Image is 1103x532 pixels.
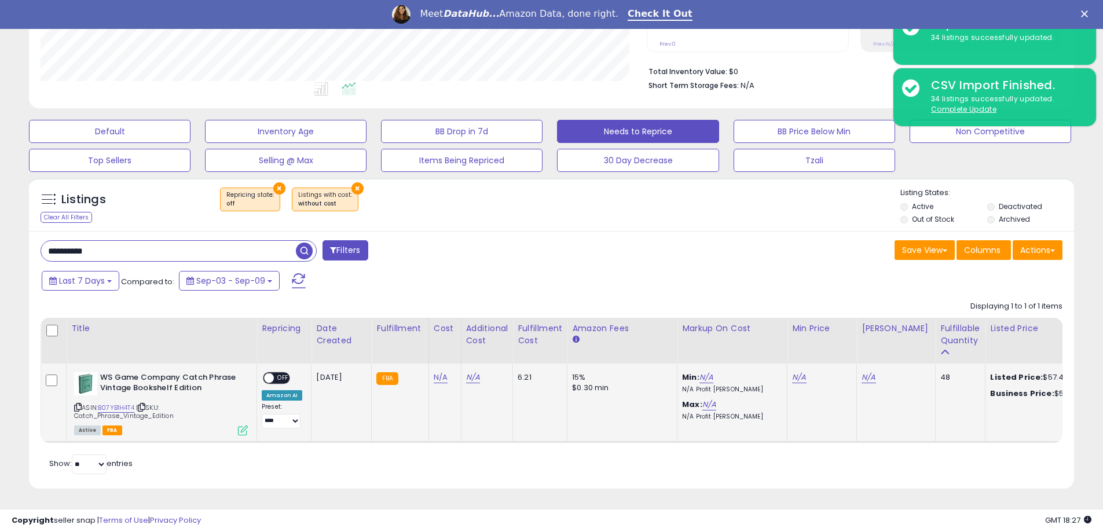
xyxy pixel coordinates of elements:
[29,120,190,143] button: Default
[659,41,676,47] small: Prev: 0
[381,149,543,172] button: Items Being Repriced
[443,8,499,19] i: DataHub...
[990,372,1043,383] b: Listed Price:
[74,403,174,420] span: | SKU: Catch_Phrase_Vintage_Edition
[734,120,895,143] button: BB Price Below Min
[792,322,852,335] div: Min Price
[557,149,719,172] button: 30 Day Decrease
[121,276,174,287] span: Compared to:
[999,201,1042,211] label: Deactivated
[964,244,1001,256] span: Columns
[999,214,1030,224] label: Archived
[316,322,367,347] div: Date Created
[912,201,933,211] label: Active
[392,5,411,24] img: Profile image for Georgie
[518,372,558,383] div: 6.21
[274,373,292,383] span: OFF
[518,322,562,347] div: Fulfillment Cost
[71,322,252,335] div: Title
[912,214,954,224] label: Out of Stock
[420,8,618,20] div: Meet Amazon Data, done right.
[931,104,996,114] u: Complete Update
[29,149,190,172] button: Top Sellers
[298,190,352,208] span: Listings with cost :
[316,372,362,383] div: [DATE]
[572,372,668,383] div: 15%
[702,399,716,410] a: N/A
[298,200,352,208] div: without cost
[922,94,1087,115] div: 34 listings successfully updated.
[557,120,719,143] button: Needs to Reprice
[434,372,448,383] a: N/A
[648,64,1054,78] li: $0
[922,32,1087,43] div: 34 listings successfully updated.
[262,390,302,401] div: Amazon AI
[628,8,692,21] a: Check It Out
[226,190,274,208] span: Repricing state :
[205,120,367,143] button: Inventory Age
[734,149,895,172] button: Tzali
[682,413,778,421] p: N/A Profit [PERSON_NAME]
[900,188,1074,199] p: Listing States:
[648,67,727,76] b: Total Inventory Value:
[49,458,133,469] span: Show: entries
[102,425,122,435] span: FBA
[873,41,896,47] small: Prev: N/A
[957,240,1011,260] button: Columns
[862,322,930,335] div: [PERSON_NAME]
[74,425,101,435] span: All listings currently available for purchase on Amazon
[990,388,1086,399] div: $56.86
[990,322,1090,335] div: Listed Price
[262,403,302,429] div: Preset:
[895,240,955,260] button: Save View
[910,120,1071,143] button: Non Competitive
[682,372,699,383] b: Min:
[682,322,782,335] div: Markup on Cost
[351,182,364,195] button: ×
[466,372,480,383] a: N/A
[990,388,1054,399] b: Business Price:
[150,515,201,526] a: Privacy Policy
[41,212,92,223] div: Clear All Filters
[323,240,368,261] button: Filters
[98,403,134,413] a: B07YB1H4T4
[205,149,367,172] button: Selling @ Max
[940,372,976,383] div: 48
[12,515,201,526] div: seller snap | |
[59,275,105,287] span: Last 7 Days
[61,192,106,208] h5: Listings
[572,322,672,335] div: Amazon Fees
[466,322,508,347] div: Additional Cost
[862,372,875,383] a: N/A
[226,200,274,208] div: off
[42,271,119,291] button: Last 7 Days
[434,322,456,335] div: Cost
[572,335,579,345] small: Amazon Fees.
[677,318,787,364] th: The percentage added to the cost of goods (COGS) that forms the calculator for Min & Max prices.
[262,322,306,335] div: Repricing
[1013,240,1062,260] button: Actions
[990,372,1086,383] div: $57.49
[572,383,668,393] div: $0.30 min
[970,301,1062,312] div: Displaying 1 to 1 of 1 items
[682,399,702,410] b: Max:
[273,182,285,195] button: ×
[1045,515,1091,526] span: 2025-09-17 18:27 GMT
[940,322,980,347] div: Fulfillable Quantity
[74,372,248,434] div: ASIN:
[699,372,713,383] a: N/A
[922,77,1087,94] div: CSV Import Finished.
[682,386,778,394] p: N/A Profit [PERSON_NAME]
[741,80,754,91] span: N/A
[74,372,97,395] img: 41oxLFZKf0L._SL40_.jpg
[1081,10,1093,17] div: Close
[648,80,739,90] b: Short Term Storage Fees:
[381,120,543,143] button: BB Drop in 7d
[99,515,148,526] a: Terms of Use
[179,271,280,291] button: Sep-03 - Sep-09
[376,322,423,335] div: Fulfillment
[376,372,398,385] small: FBA
[100,372,241,397] b: WS Game Company Catch Phrase Vintage Bookshelf Edition
[12,515,54,526] strong: Copyright
[792,372,806,383] a: N/A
